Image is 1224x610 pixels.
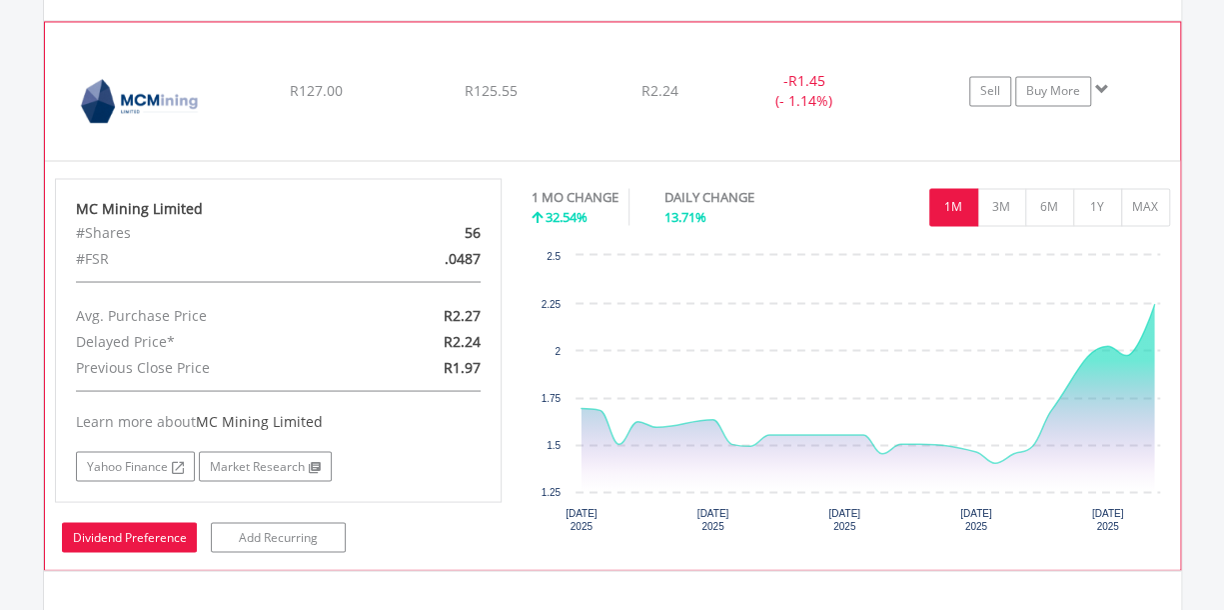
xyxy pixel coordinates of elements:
button: 3M [977,188,1026,226]
div: Previous Close Price [61,354,351,380]
div: MC Mining Limited [76,199,482,219]
span: R125.55 [464,81,517,100]
div: #FSR [61,245,351,271]
span: R2.27 [444,305,481,324]
span: R2.24 [641,81,678,100]
text: [DATE] 2025 [697,507,729,531]
a: Market Research [199,451,332,481]
text: 1.5 [547,439,561,450]
div: #Shares [61,219,351,245]
button: MAX [1121,188,1170,226]
svg: Interactive chart [532,245,1170,545]
text: 2.25 [542,298,562,309]
span: R2.24 [444,331,481,350]
span: 32.54% [546,207,588,225]
div: 1 MO CHANGE [532,188,618,207]
img: EQU.ZA.MCZ.png [55,47,227,155]
span: 13.71% [664,207,706,225]
text: 1.25 [542,486,562,497]
span: R1.97 [444,357,481,376]
div: Chart. Highcharts interactive chart. [532,245,1170,545]
a: Buy More [1015,76,1091,106]
div: Avg. Purchase Price [61,302,351,328]
div: DAILY CHANGE [664,188,824,207]
span: R1.45 [787,71,824,90]
div: 56 [351,219,496,245]
span: R127.00 [289,81,342,100]
div: .0487 [351,245,496,271]
button: 1Y [1073,188,1122,226]
text: 2 [555,345,561,356]
span: MC Mining Limited [196,411,323,430]
a: Sell [969,76,1011,106]
text: [DATE] 2025 [566,507,598,531]
a: Add Recurring [211,522,346,552]
div: - (- 1.14%) [728,71,878,111]
text: 1.75 [542,392,562,403]
button: 6M [1025,188,1074,226]
div: Delayed Price* [61,328,351,354]
div: Learn more about [76,411,482,431]
text: [DATE] 2025 [828,507,860,531]
button: 1M [929,188,978,226]
text: 2.5 [547,250,561,261]
a: Yahoo Finance [76,451,195,481]
text: [DATE] 2025 [960,507,992,531]
text: [DATE] 2025 [1092,507,1124,531]
a: Dividend Preference [62,522,197,552]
